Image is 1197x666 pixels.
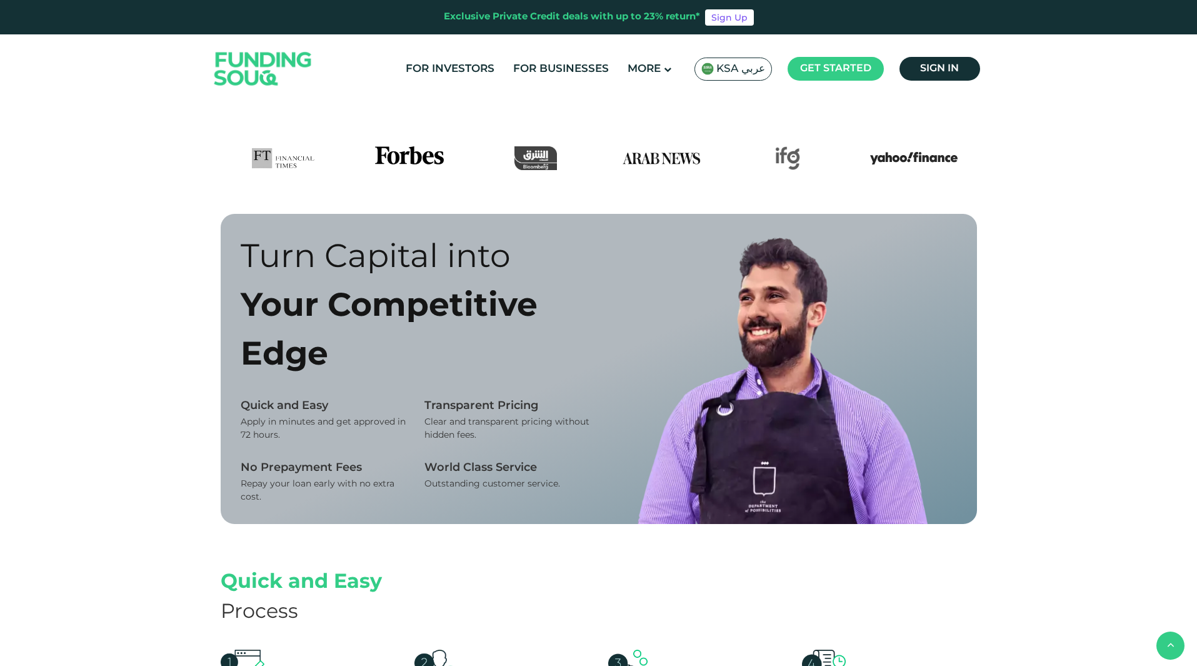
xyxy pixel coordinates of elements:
[920,64,959,73] span: Sign in
[800,64,871,73] span: Get started
[241,283,589,380] div: Your Competitive Edge
[241,461,406,475] div: No Prepayment Fees
[221,598,977,628] div: Process
[716,62,765,76] span: KSA عربي
[241,478,406,504] div: Repay your loan early with no extra cost.
[375,146,444,170] img: Forbes Logo
[1156,632,1184,660] button: back
[221,568,977,598] div: Quick and Easy
[775,146,800,170] img: IFG Logo
[618,146,705,170] img: Arab News Logo
[444,10,700,24] div: Exclusive Private Credit deals with up to 23% return*
[705,9,754,26] a: Sign Up
[424,478,589,491] div: Outstanding customer service.
[424,416,589,442] div: Clear and transparent pricing without hidden fees.
[514,146,557,170] img: Asharq Business Logo
[241,399,406,413] div: Quick and Easy
[202,38,324,101] img: Logo
[870,146,958,170] img: Yahoo Finance Logo
[403,59,498,79] a: For Investors
[638,234,928,524] img: borrower image
[241,416,406,442] div: Apply in minutes and get approved in 72 hours.
[628,64,661,74] span: More
[252,146,315,170] img: FTLogo Logo
[424,461,589,475] div: World Class Service
[701,63,714,75] img: SA Flag
[424,399,589,413] div: Transparent Pricing
[899,57,980,81] a: Sign in
[510,59,612,79] a: For Businesses
[241,234,589,283] div: Turn Capital into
